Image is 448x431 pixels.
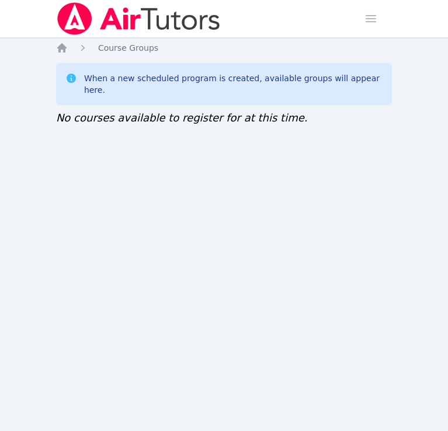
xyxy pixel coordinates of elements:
[98,43,158,53] span: Course Groups
[56,42,392,54] nav: Breadcrumb
[84,72,383,96] div: When a new scheduled program is created, available groups will appear here.
[98,42,158,54] a: Course Groups
[56,112,308,124] span: No courses available to register for at this time.
[56,2,221,35] img: Air Tutors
